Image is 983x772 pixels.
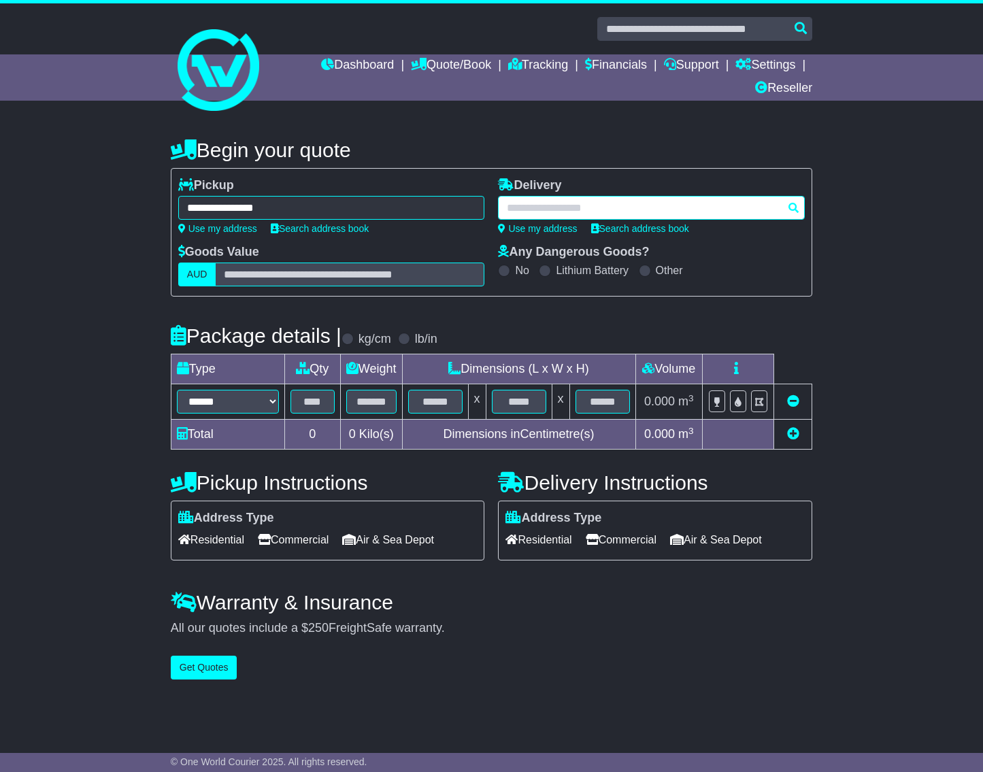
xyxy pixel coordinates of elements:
[586,529,656,550] span: Commercial
[505,529,571,550] span: Residential
[284,354,340,384] td: Qty
[171,324,341,347] h4: Package details |
[178,223,257,234] a: Use my address
[171,420,284,450] td: Total
[498,178,561,193] label: Delivery
[171,139,812,161] h4: Begin your quote
[508,54,568,78] a: Tracking
[635,354,703,384] td: Volume
[688,426,694,436] sup: 3
[171,621,812,636] div: All our quotes include a $ FreightSafe warranty.
[402,354,635,384] td: Dimensions (L x W x H)
[556,264,629,277] label: Lithium Battery
[171,591,812,614] h4: Warranty & Insurance
[468,384,486,420] td: x
[515,264,529,277] label: No
[552,384,569,420] td: x
[308,621,329,635] span: 250
[171,756,367,767] span: © One World Courier 2025. All rights reserved.
[591,223,689,234] a: Search address book
[498,245,649,260] label: Any Dangerous Goods?
[755,78,812,101] a: Reseller
[585,54,647,78] a: Financials
[178,511,274,526] label: Address Type
[178,263,216,286] label: AUD
[735,54,795,78] a: Settings
[178,178,234,193] label: Pickup
[678,427,694,441] span: m
[171,656,237,679] button: Get Quotes
[271,223,369,234] a: Search address book
[664,54,719,78] a: Support
[349,427,356,441] span: 0
[670,529,762,550] span: Air & Sea Depot
[498,196,805,220] typeahead: Please provide city
[411,54,491,78] a: Quote/Book
[359,332,391,347] label: kg/cm
[644,395,675,408] span: 0.000
[688,393,694,403] sup: 3
[340,354,402,384] td: Weight
[402,420,635,450] td: Dimensions in Centimetre(s)
[415,332,437,347] label: lb/in
[505,511,601,526] label: Address Type
[178,245,259,260] label: Goods Value
[787,427,799,441] a: Add new item
[178,529,244,550] span: Residential
[498,223,577,234] a: Use my address
[498,471,812,494] h4: Delivery Instructions
[340,420,402,450] td: Kilo(s)
[171,354,284,384] td: Type
[171,471,485,494] h4: Pickup Instructions
[644,427,675,441] span: 0.000
[258,529,329,550] span: Commercial
[787,395,799,408] a: Remove this item
[656,264,683,277] label: Other
[678,395,694,408] span: m
[342,529,434,550] span: Air & Sea Depot
[284,420,340,450] td: 0
[321,54,394,78] a: Dashboard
